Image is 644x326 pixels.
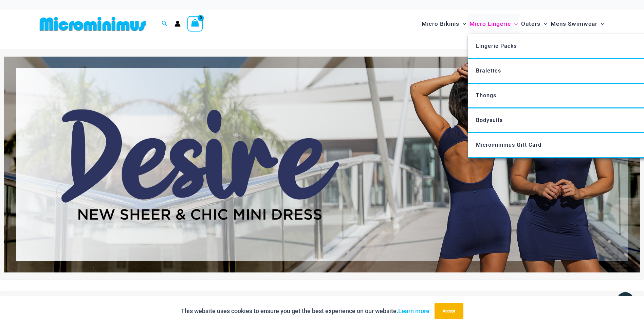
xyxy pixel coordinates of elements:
span: Menu Toggle [540,15,547,33]
span: Micro Bikinis [422,15,459,33]
span: Mens Swimwear [551,15,597,33]
img: Desire me Navy Dress [4,57,640,272]
img: MM SHOP LOGO FLAT [37,16,149,32]
button: Accept [435,303,463,319]
span: Menu Toggle [459,15,466,33]
span: Bralettes [476,67,501,74]
a: Search icon link [162,20,168,28]
a: Micro LingerieMenu ToggleMenu Toggle [468,14,519,34]
span: Outers [521,15,540,33]
a: View Shopping Cart, empty [187,16,203,32]
span: Microminimus Gift Card [476,142,541,148]
a: Learn more [398,307,429,314]
p: This website uses cookies to ensure you get the best experience on our website. [181,306,429,316]
span: Lingerie Packs [476,43,517,49]
span: Thongs [476,92,496,99]
nav: Site Navigation [419,13,607,35]
a: Micro BikinisMenu ToggleMenu Toggle [420,14,468,34]
a: OutersMenu ToggleMenu Toggle [519,14,549,34]
span: Bodysuits [476,117,503,123]
span: Menu Toggle [597,15,604,33]
a: Mens SwimwearMenu ToggleMenu Toggle [549,14,606,34]
span: Menu Toggle [511,15,518,33]
span: Micro Lingerie [470,15,511,33]
a: Account icon link [174,21,181,27]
